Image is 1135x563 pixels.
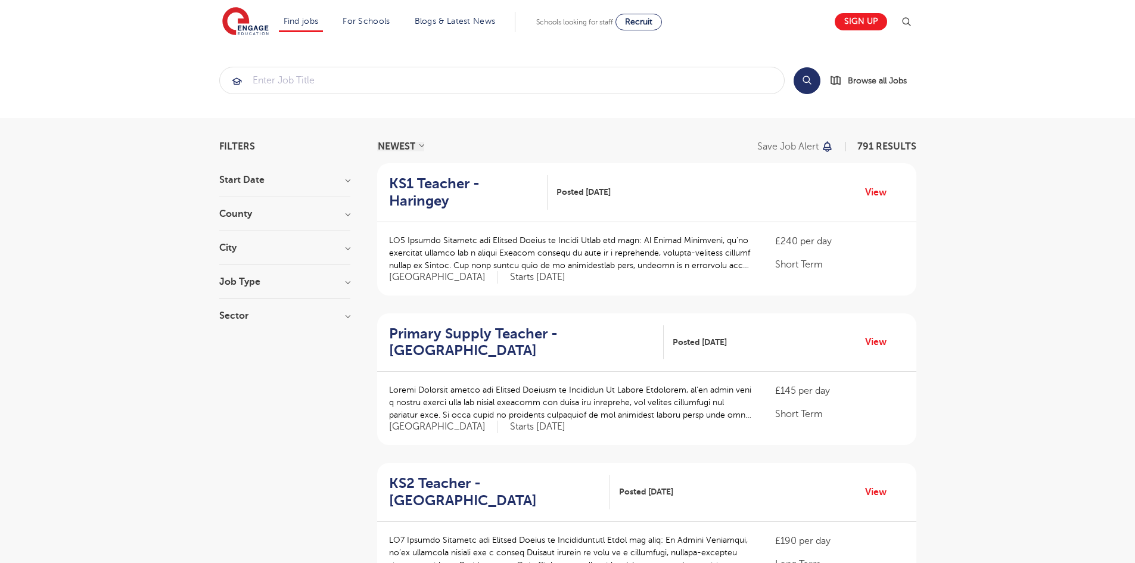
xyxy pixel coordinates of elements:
a: Browse all Jobs [830,74,916,88]
span: Schools looking for staff [536,18,613,26]
h3: Start Date [219,175,350,185]
a: View [865,484,895,500]
div: Submit [219,67,785,94]
h3: Sector [219,311,350,321]
h3: City [219,243,350,253]
span: Posted [DATE] [619,486,673,498]
p: Starts [DATE] [510,421,565,433]
p: Starts [DATE] [510,271,565,284]
a: Sign up [835,13,887,30]
input: Submit [220,67,784,94]
span: [GEOGRAPHIC_DATA] [389,421,498,433]
p: £145 per day [775,384,904,398]
button: Search [794,67,820,94]
a: Primary Supply Teacher - [GEOGRAPHIC_DATA] [389,325,664,360]
h2: KS2 Teacher - [GEOGRAPHIC_DATA] [389,475,601,509]
span: [GEOGRAPHIC_DATA] [389,271,498,284]
span: 791 RESULTS [857,141,916,152]
span: Browse all Jobs [848,74,907,88]
span: Posted [DATE] [673,336,727,349]
h3: Job Type [219,277,350,287]
p: Short Term [775,257,904,272]
a: KS2 Teacher - [GEOGRAPHIC_DATA] [389,475,610,509]
span: Filters [219,142,255,151]
a: Blogs & Latest News [415,17,496,26]
span: Posted [DATE] [556,186,611,198]
a: KS1 Teacher - Haringey [389,175,548,210]
a: View [865,185,895,200]
button: Save job alert [757,142,834,151]
img: Engage Education [222,7,269,37]
a: Find jobs [284,17,319,26]
p: Loremi Dolorsit ametco adi Elitsed Doeiusm te Incididun Ut Labore Etdolorem, al’en admin veni q n... [389,384,752,421]
h2: Primary Supply Teacher - [GEOGRAPHIC_DATA] [389,325,654,360]
span: Recruit [625,17,652,26]
p: Short Term [775,407,904,421]
p: Save job alert [757,142,819,151]
h2: KS1 Teacher - Haringey [389,175,539,210]
p: £240 per day [775,234,904,248]
a: For Schools [343,17,390,26]
a: Recruit [615,14,662,30]
p: LO5 Ipsumdo Sitametc adi Elitsed Doeius te Incidi Utlab etd magn: Al Enimad Minimveni, qu’no exer... [389,234,752,272]
a: View [865,334,895,350]
p: £190 per day [775,534,904,548]
h3: County [219,209,350,219]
